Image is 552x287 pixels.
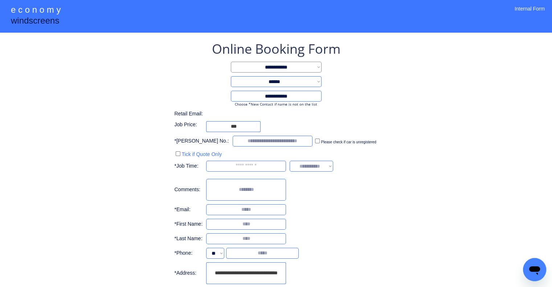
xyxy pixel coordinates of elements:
div: Retail Email: [174,110,210,118]
div: Comments: [174,186,203,193]
div: e c o n o m y [11,4,61,17]
label: Tick if Quote Only [181,151,222,157]
div: Job Price: [174,121,203,128]
div: *First Name: [174,221,203,228]
div: windscreens [11,15,59,29]
div: Choose *New Contact if name is not on the list [231,102,322,107]
div: Internal Form [515,5,545,22]
div: *Last Name: [174,235,203,242]
div: *Phone: [174,250,203,257]
div: *Job Time: [174,163,203,170]
label: Please check if car is unregistered [321,140,376,144]
div: *Email: [174,206,203,213]
div: Online Booking Form [212,40,340,58]
div: *[PERSON_NAME] No.: [174,138,229,145]
iframe: Button to launch messaging window [523,258,546,281]
div: *Address: [174,270,203,277]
